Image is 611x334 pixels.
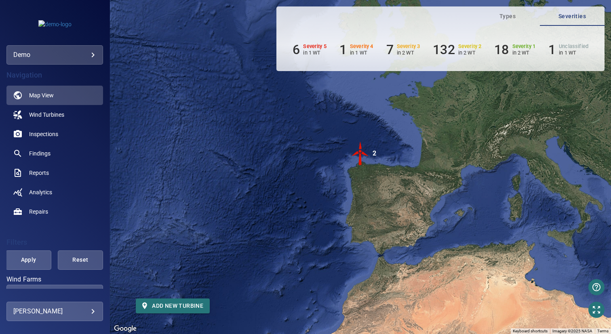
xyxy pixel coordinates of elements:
gmp-advanced-marker: 2 [348,141,373,167]
a: windturbines noActive [6,105,103,124]
div: demo [6,45,103,65]
span: Reset [68,255,93,265]
a: reports noActive [6,163,103,183]
button: Reset [58,250,103,270]
p: in 1 WT [350,50,373,56]
h6: 7 [386,42,394,57]
p: in 2 WT [458,50,482,56]
a: Open this area in Google Maps (opens a new window) [112,323,139,334]
li: Severity 2 [433,42,481,57]
span: Map View [29,91,54,99]
h6: Severity 4 [350,44,373,49]
a: inspections noActive [6,124,103,144]
div: 2 [373,141,376,166]
span: Reports [29,169,49,177]
span: Analytics [29,188,52,196]
li: Severity Unclassified [548,42,588,57]
a: repairs noActive [6,202,103,221]
img: Google [112,323,139,334]
h6: Severity 5 [303,44,327,49]
span: Types [480,11,535,21]
a: analytics noActive [6,183,103,202]
button: Keyboard shortcuts [513,328,548,334]
h6: 6 [293,42,300,57]
p: in 2 WT [397,50,420,56]
a: findings noActive [6,144,103,163]
label: Wind Farms [6,276,103,283]
li: Severity 3 [386,42,420,57]
li: Severity 1 [494,42,535,57]
button: Add new turbine [136,298,210,313]
p: in 1 WT [303,50,327,56]
li: Severity 5 [293,42,327,57]
h4: Filters [6,238,103,246]
span: Repairs [29,208,48,216]
span: Severities [545,11,600,21]
h6: 132 [433,42,455,57]
div: Wind Farms [6,285,103,304]
p: in 2 WT [512,50,536,56]
img: demo-logo [38,20,72,28]
span: Apply [16,255,41,265]
span: Inspections [29,130,58,138]
h6: 1 [339,42,347,57]
h6: Severity 2 [458,44,482,49]
a: Terms (opens in new tab) [597,329,609,333]
a: map active [6,86,103,105]
span: Imagery ©2025 NASA [552,329,592,333]
span: Add new turbine [142,301,203,311]
h6: Severity 1 [512,44,536,49]
p: in 1 WT [559,50,588,56]
button: Apply [6,250,51,270]
h6: 18 [494,42,509,57]
h6: 1 [548,42,556,57]
div: [PERSON_NAME] [13,305,96,318]
h6: Unclassified [559,44,588,49]
div: demo [13,48,96,61]
span: Findings [29,149,51,158]
li: Severity 4 [339,42,373,57]
span: Wind Turbines [29,111,64,119]
h6: Severity 3 [397,44,420,49]
img: windFarmIconCat5.svg [348,141,373,166]
h4: Navigation [6,71,103,79]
